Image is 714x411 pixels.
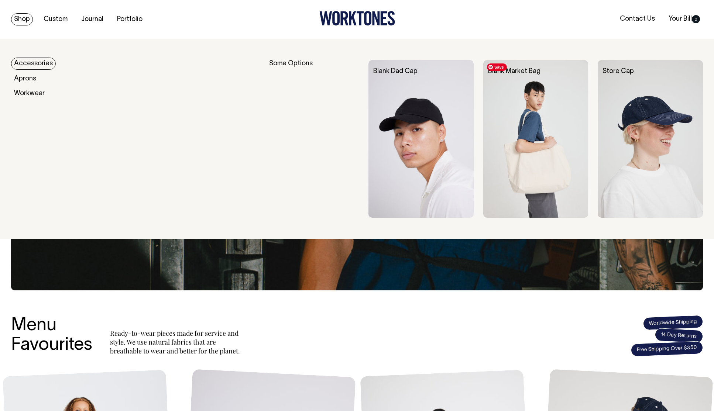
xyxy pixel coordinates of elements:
[78,13,106,25] a: Journal
[11,13,33,25] a: Shop
[655,328,703,343] span: 14 Day Returns
[488,68,540,75] a: Blank Market Bag
[666,13,703,25] a: Your Bill0
[643,315,703,330] span: Worldwide Shipping
[603,68,634,75] a: Store Cap
[11,316,92,355] h3: Menu Favourites
[114,13,145,25] a: Portfolio
[487,63,507,71] span: Save
[41,13,71,25] a: Custom
[110,329,243,355] p: Ready-to-wear pieces made for service and style. We use natural fabrics that are breathable to we...
[483,60,588,218] img: Blank Market Bag
[269,60,359,218] div: Some Options
[11,87,48,100] a: Workwear
[11,73,39,85] a: Aprons
[368,60,474,218] img: Blank Dad Cap
[373,68,418,75] a: Blank Dad Cap
[631,341,703,357] span: Free Shipping Over $350
[692,15,700,23] span: 0
[598,60,703,218] img: Store Cap
[617,13,658,25] a: Contact Us
[11,58,56,70] a: Accessories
